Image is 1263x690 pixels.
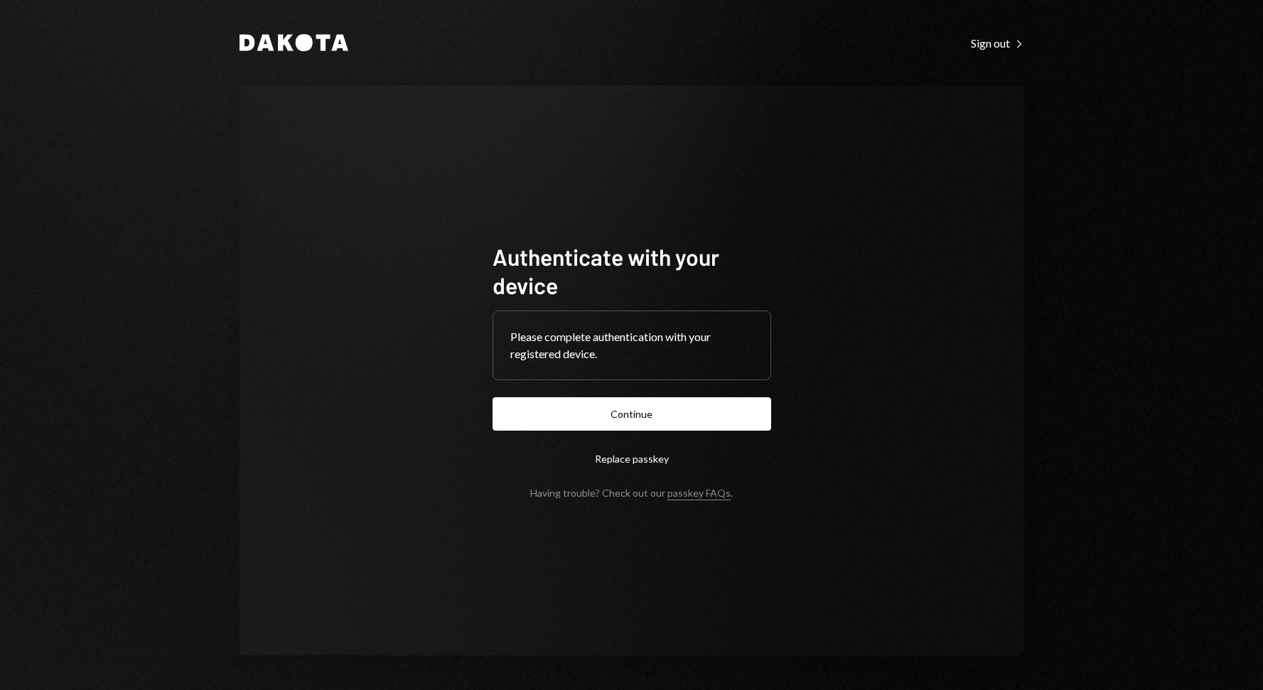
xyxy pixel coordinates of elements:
[493,242,771,299] h1: Authenticate with your device
[971,36,1024,50] div: Sign out
[971,35,1024,50] a: Sign out
[493,442,771,475] button: Replace passkey
[493,397,771,431] button: Continue
[510,328,753,362] div: Please complete authentication with your registered device.
[667,487,731,500] a: passkey FAQs
[530,487,733,499] div: Having trouble? Check out our .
